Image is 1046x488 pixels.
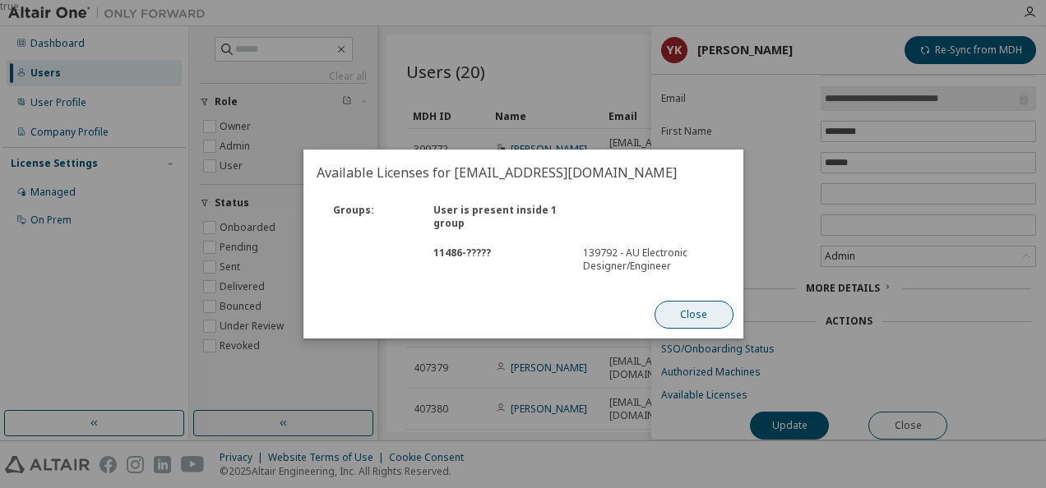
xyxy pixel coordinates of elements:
[583,246,713,273] div: 139792 - AU Electronic Designer/Engineer
[423,204,572,230] div: User is present inside 1 group
[423,246,572,273] div: 11486 - ?????
[323,204,423,230] div: Groups :
[303,150,743,196] h2: Available Licenses for [EMAIL_ADDRESS][DOMAIN_NAME]
[654,301,733,329] button: Close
